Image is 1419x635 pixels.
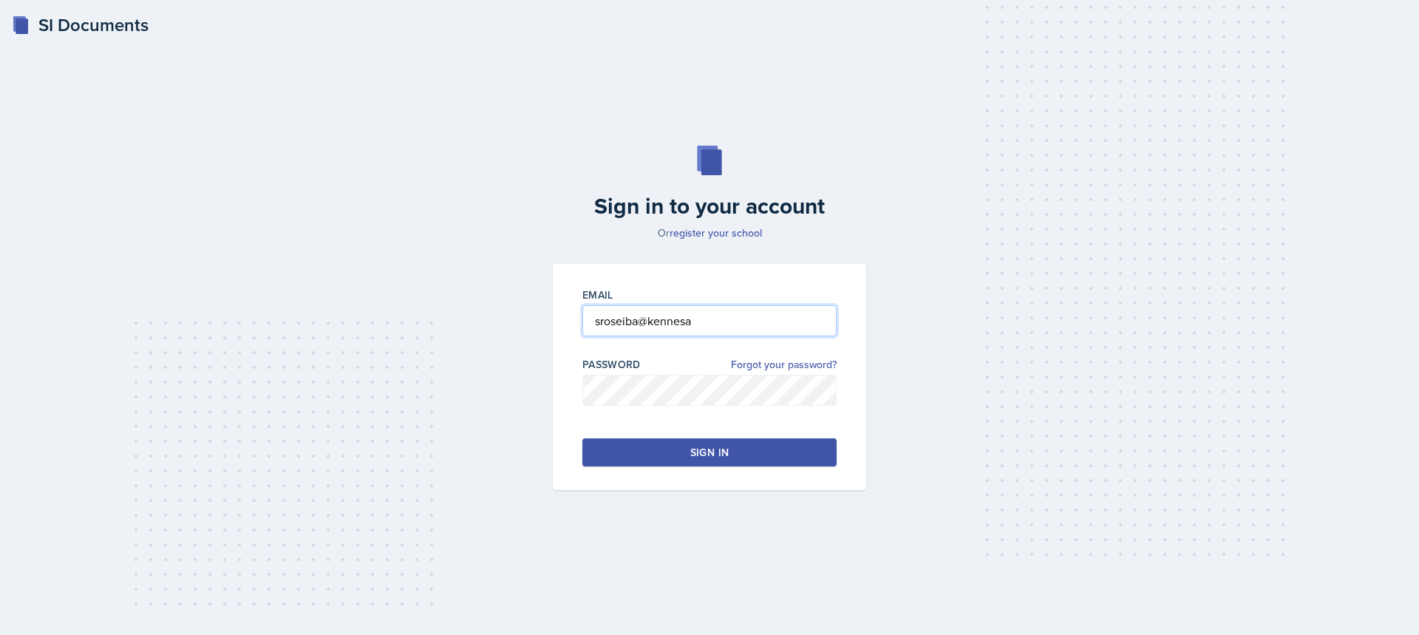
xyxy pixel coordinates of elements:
[544,193,875,220] h2: Sign in to your account
[582,288,613,302] label: Email
[582,438,837,466] button: Sign in
[690,445,729,460] div: Sign in
[12,12,149,38] a: SI Documents
[582,357,641,372] label: Password
[731,357,837,373] a: Forgot your password?
[582,305,837,336] input: Email
[544,225,875,240] p: Or
[670,225,762,240] a: register your school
